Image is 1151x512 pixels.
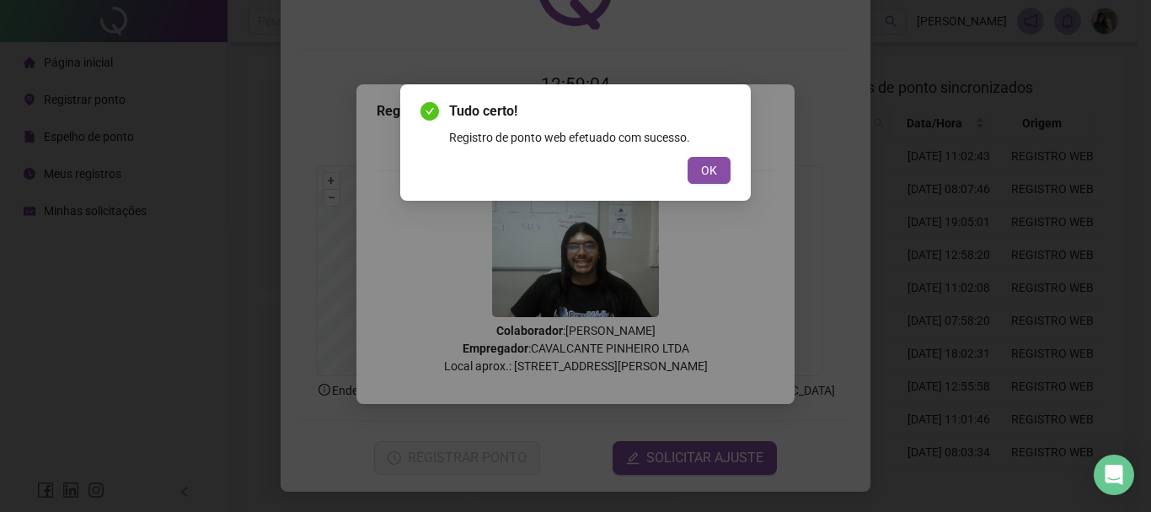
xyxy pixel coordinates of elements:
span: check-circle [420,102,439,121]
span: Tudo certo! [449,101,731,121]
div: Registro de ponto web efetuado com sucesso. [449,128,731,147]
span: OK [701,161,717,180]
div: Open Intercom Messenger [1094,455,1134,495]
button: OK [688,157,731,184]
